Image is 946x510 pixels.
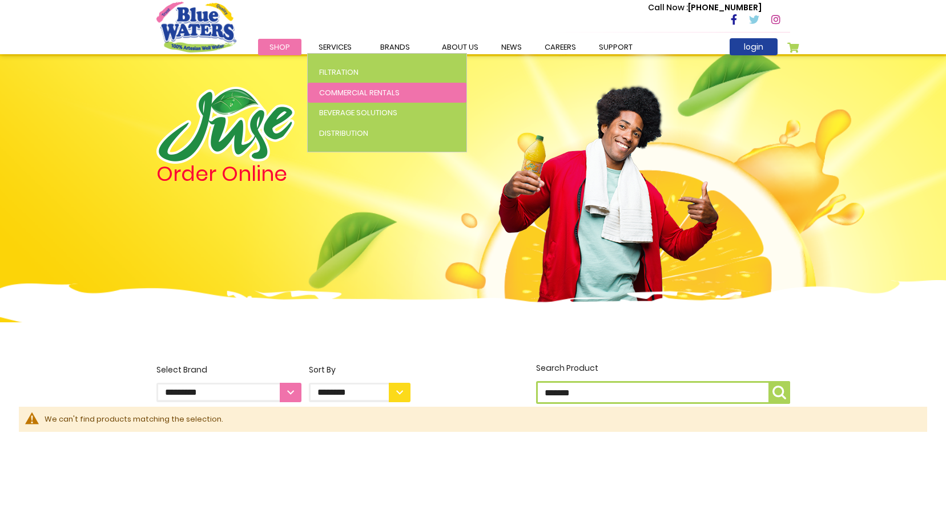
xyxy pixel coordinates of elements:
[319,128,368,139] span: Distribution
[533,39,587,55] a: careers
[430,39,490,55] a: about us
[319,107,397,118] span: Beverage Solutions
[156,364,301,402] label: Select Brand
[156,383,301,402] select: Select Brand
[309,383,410,402] select: Sort By
[319,87,400,98] span: Commercial Rentals
[587,39,644,55] a: support
[772,386,786,399] img: search-icon.png
[319,42,352,52] span: Services
[648,2,688,13] span: Call Now :
[380,42,410,52] span: Brands
[156,87,295,164] img: logo
[730,38,778,55] a: login
[536,381,790,404] input: Search Product
[319,67,359,78] span: Filtration
[490,39,533,55] a: News
[156,164,410,184] h4: Order Online
[309,364,410,376] div: Sort By
[269,42,290,52] span: Shop
[497,66,720,310] img: man.png
[156,2,236,52] a: store logo
[648,2,762,14] p: [PHONE_NUMBER]
[536,362,790,404] label: Search Product
[768,381,790,404] button: Search Product
[45,414,916,425] div: We can't find products matching the selection.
